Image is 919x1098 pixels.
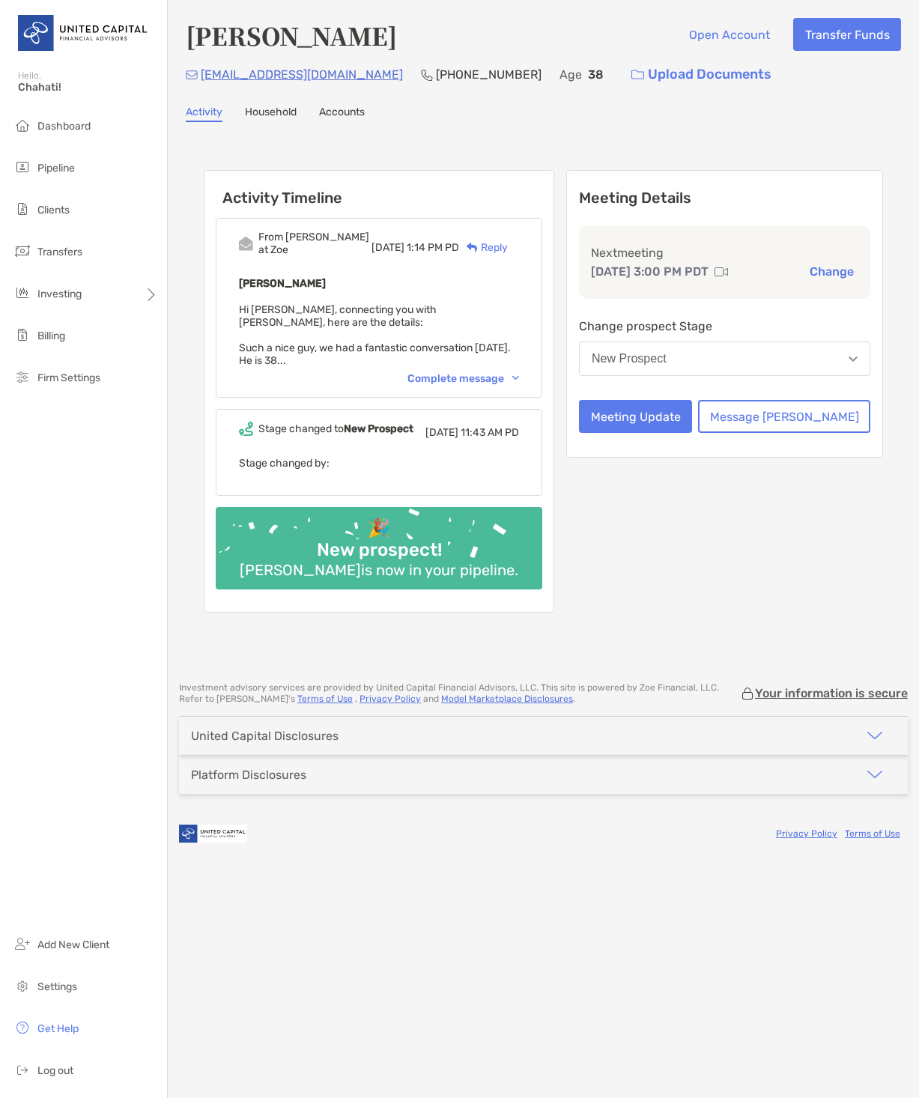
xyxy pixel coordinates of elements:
div: Complete message [407,372,519,385]
div: From [PERSON_NAME] at Zoe [258,231,371,256]
span: Log out [37,1064,73,1077]
span: Clients [37,204,70,216]
div: United Capital Disclosures [191,729,339,743]
div: Platform Disclosures [191,768,306,782]
span: Pipeline [37,162,75,175]
img: button icon [631,70,644,80]
p: Stage changed by: [239,454,519,473]
span: Add New Client [37,938,109,951]
img: get-help icon [13,1019,31,1037]
img: add_new_client icon [13,935,31,953]
span: 11:43 AM PD [461,426,519,439]
b: New Prospect [344,422,413,435]
p: 38 [588,65,604,84]
p: [DATE] 3:00 PM PDT [591,262,709,281]
img: United Capital Logo [18,6,149,60]
p: Investment advisory services are provided by United Capital Financial Advisors, LLC . This site i... [179,682,740,705]
p: [PHONE_NUMBER] [436,65,542,84]
p: Meeting Details [579,189,870,207]
span: 1:14 PM PD [407,241,459,254]
span: [DATE] [425,426,458,439]
img: dashboard icon [13,116,31,134]
span: Get Help [37,1022,79,1035]
b: [PERSON_NAME] [239,277,326,290]
a: Privacy Policy [776,828,837,839]
span: Settings [37,980,77,993]
img: Chevron icon [512,376,519,380]
div: New Prospect [592,352,667,366]
span: Firm Settings [37,371,100,384]
img: clients icon [13,200,31,218]
img: Reply icon [467,243,478,252]
span: Billing [37,330,65,342]
img: company logo [179,817,246,851]
img: investing icon [13,284,31,302]
a: Activity [186,106,222,122]
img: billing icon [13,326,31,344]
img: firm-settings icon [13,368,31,386]
img: Email Icon [186,70,198,79]
button: Transfer Funds [793,18,901,51]
img: Event icon [239,422,253,436]
button: Change [805,264,858,279]
a: Model Marketplace Disclosures [441,694,573,704]
a: Household [245,106,297,122]
img: transfers icon [13,242,31,260]
div: [PERSON_NAME] is now in your pipeline. [234,561,524,579]
img: icon arrow [866,765,884,783]
p: Next meeting [591,243,858,262]
a: Upload Documents [622,58,781,91]
img: icon arrow [866,727,884,744]
a: Accounts [319,106,365,122]
img: logout icon [13,1061,31,1079]
span: Transfers [37,246,82,258]
p: Change prospect Stage [579,317,870,336]
img: Phone Icon [421,69,433,81]
img: pipeline icon [13,158,31,176]
button: Open Account [677,18,781,51]
div: New prospect! [311,539,448,561]
p: Age [559,65,582,84]
h6: Activity Timeline [204,171,553,207]
button: Meeting Update [579,400,692,433]
p: Your information is secure [755,686,908,700]
h4: [PERSON_NAME] [186,18,397,52]
a: Privacy Policy [360,694,421,704]
a: Terms of Use [845,828,900,839]
p: [EMAIL_ADDRESS][DOMAIN_NAME] [201,65,403,84]
span: Dashboard [37,120,91,133]
div: Stage changed to [258,422,413,435]
img: Event icon [239,237,253,251]
img: Open dropdown arrow [849,357,858,362]
button: Message [PERSON_NAME] [698,400,870,433]
img: communication type [715,266,728,278]
span: Investing [37,288,82,300]
div: 🎉 [362,518,396,539]
span: Chahati! [18,81,158,94]
button: New Prospect [579,342,870,376]
div: Reply [459,240,508,255]
a: Terms of Use [297,694,353,704]
span: Hi [PERSON_NAME], connecting you with [PERSON_NAME], here are the details: Such a nice guy, we ha... [239,303,511,367]
img: settings icon [13,977,31,995]
span: [DATE] [371,241,404,254]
